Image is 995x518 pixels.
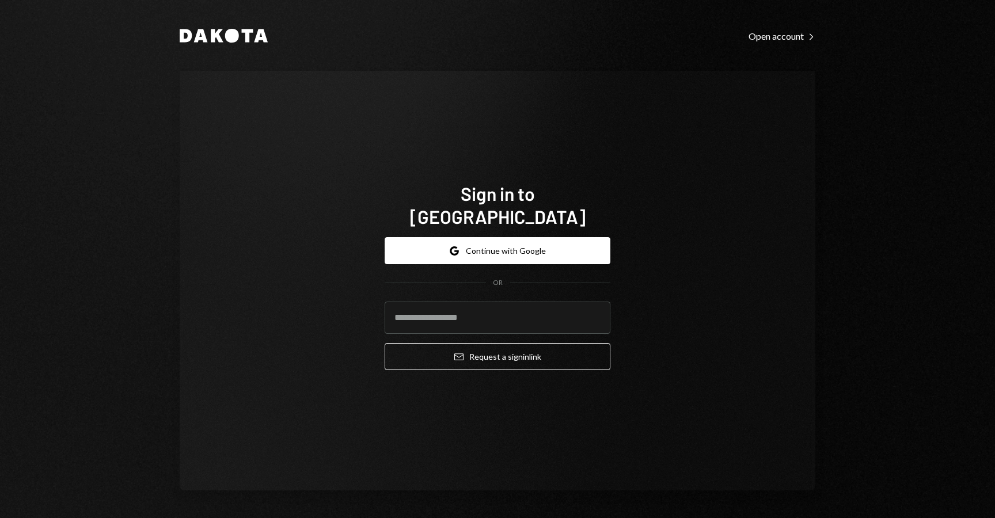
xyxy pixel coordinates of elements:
div: OR [493,278,503,288]
h1: Sign in to [GEOGRAPHIC_DATA] [385,182,610,228]
div: Open account [749,31,815,42]
button: Request a signinlink [385,343,610,370]
button: Continue with Google [385,237,610,264]
a: Open account [749,29,815,42]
